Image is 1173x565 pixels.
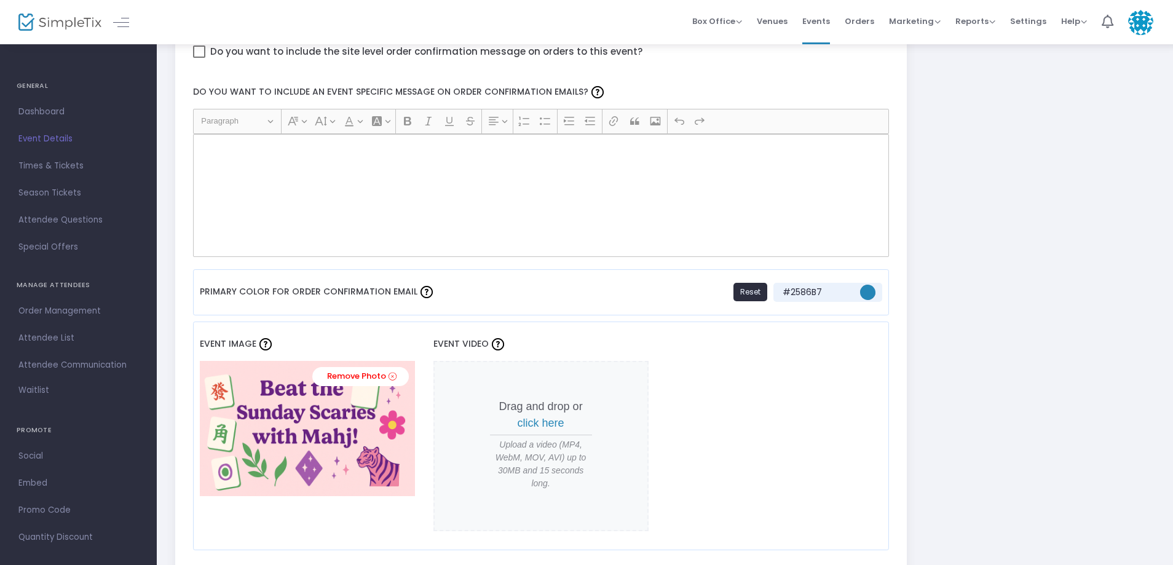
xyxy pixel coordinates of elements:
[591,86,604,98] img: question-mark
[210,44,642,60] span: Do you want to include the site level order confirmation message on orders to this event?
[18,185,138,201] span: Season Tickets
[490,438,592,490] span: Upload a video (MP4, WebM, MOV, AVI) up to 30MB and 15 seconds long.
[18,158,138,174] span: Times & Tickets
[889,15,941,27] span: Marketing
[312,367,409,386] a: Remove Photo
[18,212,138,228] span: Attendee Questions
[18,239,138,255] span: Special Offers
[433,338,489,350] span: Event Video
[780,286,853,299] span: #2586B7
[18,448,138,464] span: Social
[187,76,895,109] label: Do you want to include an event specific message on order confirmation emails?
[201,114,265,128] span: Paragraph
[853,283,876,302] kendo-colorpicker: #2586b7
[518,417,564,429] span: click here
[18,104,138,120] span: Dashboard
[845,6,874,37] span: Orders
[421,286,433,298] img: question-mark
[802,6,830,37] span: Events
[492,338,504,350] img: question-mark
[692,15,742,27] span: Box Office
[200,276,436,309] label: Primary Color For Order Confirmation Email
[18,502,138,518] span: Promo Code
[17,273,140,298] h4: MANAGE ATTENDEES
[193,109,890,133] div: Editor toolbar
[18,384,49,397] span: Waitlist
[757,6,788,37] span: Venues
[733,283,767,301] button: Reset
[1061,15,1087,27] span: Help
[259,338,272,350] img: question-mark
[17,74,140,98] h4: GENERAL
[200,361,415,496] img: ChatGPTImageAug132025045232PM.png
[18,529,138,545] span: Quantity Discount
[195,112,278,131] button: Paragraph
[18,475,138,491] span: Embed
[955,15,995,27] span: Reports
[18,131,138,147] span: Event Details
[17,418,140,443] h4: PROMOTE
[18,357,138,373] span: Attendee Communication
[18,330,138,346] span: Attendee List
[490,398,592,432] p: Drag and drop or
[200,338,256,350] span: Event Image
[1010,6,1046,37] span: Settings
[193,134,890,257] div: Rich Text Editor, main
[18,303,138,319] span: Order Management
